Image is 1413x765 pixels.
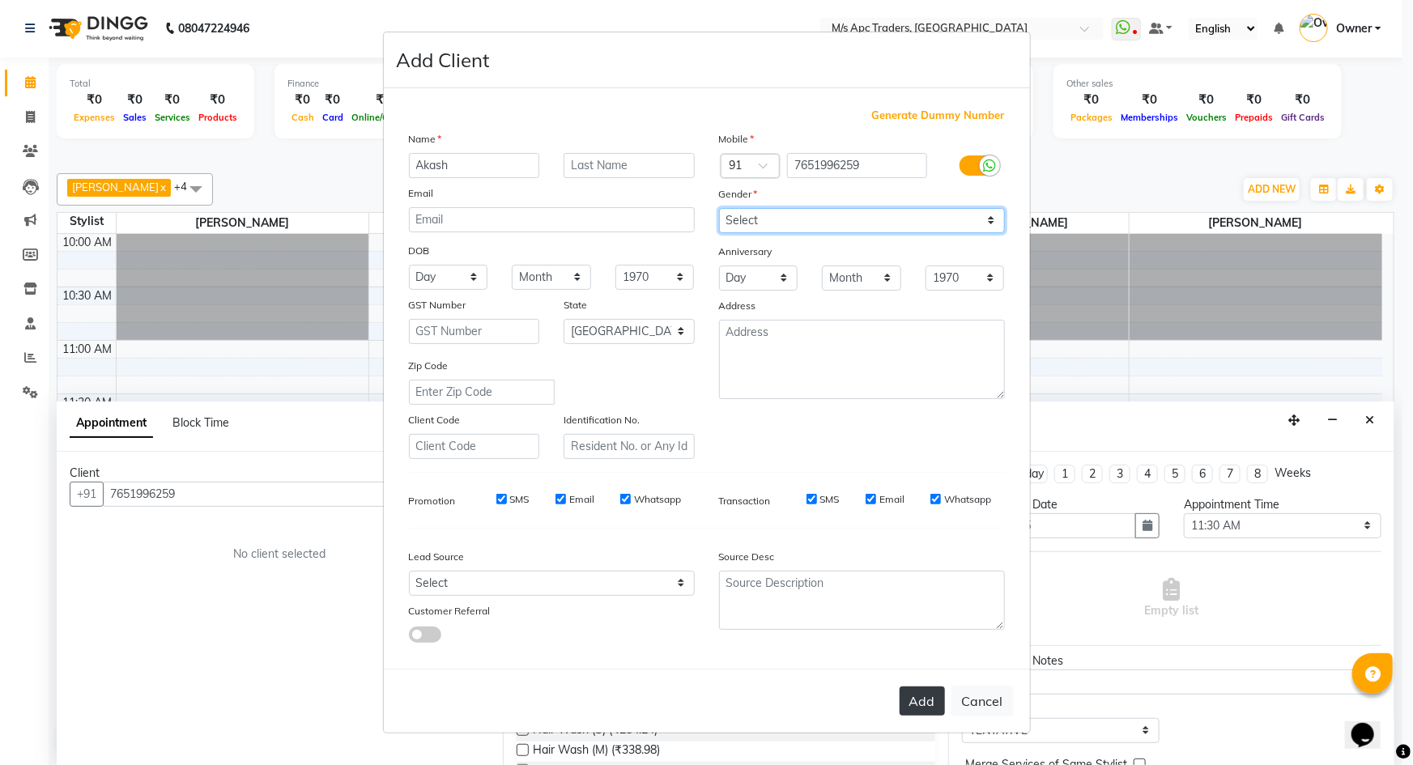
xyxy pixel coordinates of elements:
[634,492,681,507] label: Whatsapp
[409,244,430,258] label: DOB
[409,434,540,459] input: Client Code
[409,298,466,312] label: GST Number
[409,132,442,147] label: Name
[719,550,775,564] label: Source Desc
[409,380,555,405] input: Enter Zip Code
[409,359,449,373] label: Zip Code
[719,299,756,313] label: Address
[719,187,758,202] label: Gender
[872,108,1005,124] span: Generate Dummy Number
[820,492,840,507] label: SMS
[397,45,490,74] h4: Add Client
[409,550,465,564] label: Lead Source
[951,686,1014,716] button: Cancel
[787,153,927,178] input: Mobile
[409,186,434,201] label: Email
[409,413,461,427] label: Client Code
[719,132,755,147] label: Mobile
[564,153,695,178] input: Last Name
[409,153,540,178] input: First Name
[510,492,530,507] label: SMS
[564,413,640,427] label: Identification No.
[719,494,771,508] label: Transaction
[900,686,945,716] button: Add
[409,604,491,618] label: Customer Referral
[719,244,772,259] label: Anniversary
[409,494,456,508] label: Promotion
[564,298,587,312] label: State
[409,207,695,232] input: Email
[564,434,695,459] input: Resident No. or Any Id
[879,492,904,507] label: Email
[944,492,991,507] label: Whatsapp
[409,319,540,344] input: GST Number
[569,492,594,507] label: Email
